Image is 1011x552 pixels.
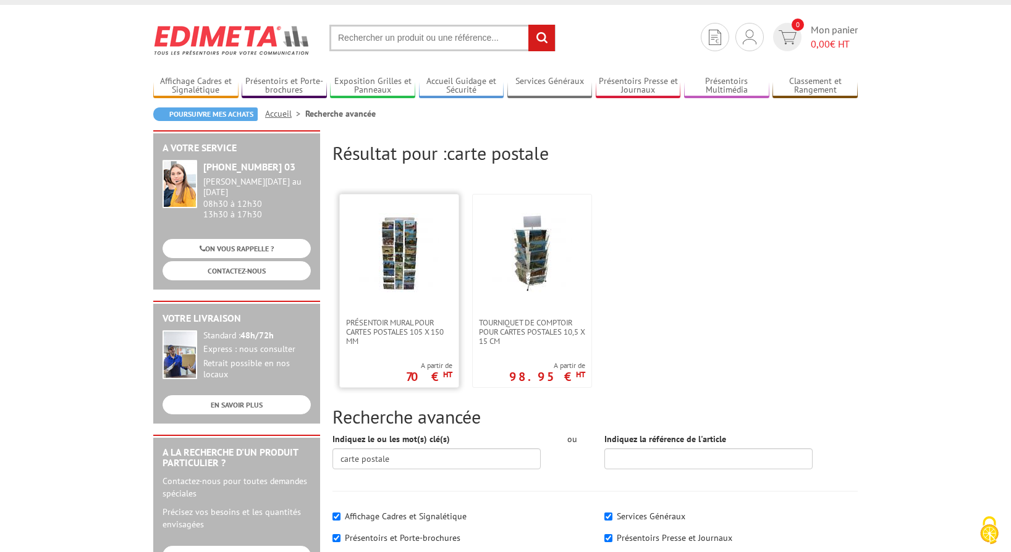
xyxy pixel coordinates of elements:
span: Présentoir mural pour cartes postales 105 x 150 mm [346,318,452,346]
input: Présentoirs Presse et Journaux [604,534,612,542]
sup: HT [443,369,452,380]
a: Exposition Grilles et Panneaux [330,76,415,96]
input: Affichage Cadres et Signalétique [332,512,341,521]
span: 0 [792,19,804,31]
a: Services Généraux [507,76,593,96]
a: Affichage Cadres et Signalétique [153,76,239,96]
a: Présentoirs Multimédia [684,76,769,96]
a: Présentoirs et Porte-brochures [242,76,327,96]
input: rechercher [528,25,555,51]
a: Présentoir mural pour cartes postales 105 x 150 mm [340,318,459,346]
span: 0,00 [811,38,830,50]
h2: A votre service [163,143,311,154]
sup: HT [576,369,585,380]
img: Présentoir mural pour cartes postales 105 x 150 mm [359,213,439,293]
a: Accueil [265,108,305,119]
a: Poursuivre mes achats [153,107,258,121]
p: Contactez-nous pour toutes demandes spéciales [163,475,311,500]
a: Classement et Rangement [772,76,858,96]
a: EN SAVOIR PLUS [163,395,311,414]
div: [PERSON_NAME][DATE] au [DATE] [203,177,311,198]
span: Tourniquet de comptoir pour cartes postales 10,5 x 15 cm [479,318,585,346]
span: A partir de [406,361,452,370]
strong: [PHONE_NUMBER] 03 [203,161,295,173]
h2: A la recherche d'un produit particulier ? [163,447,311,469]
label: Affichage Cadres et Signalétique [345,511,467,522]
img: Tourniquet de comptoir pour cartes postales 10,5 x 15 cm [492,213,572,293]
p: 70 € [406,373,452,380]
label: Indiquez la référence de l'article [604,433,726,445]
div: Standard : [203,330,311,341]
input: Présentoirs et Porte-brochures [332,534,341,542]
label: Présentoirs Presse et Journaux [617,532,732,543]
label: Services Généraux [617,511,685,522]
input: Services Généraux [604,512,612,521]
h2: Recherche avancée [332,406,858,427]
img: Edimeta [153,17,311,63]
span: Mon panier [811,23,858,51]
span: carte postale [447,141,549,165]
img: Cookies (fenêtre modale) [974,515,1005,546]
span: € HT [811,37,858,51]
button: Cookies (fenêtre modale) [968,510,1011,552]
h2: Votre livraison [163,313,311,324]
p: 98.95 € [509,373,585,380]
a: CONTACTEZ-NOUS [163,261,311,280]
a: Tourniquet de comptoir pour cartes postales 10,5 x 15 cm [473,318,591,346]
p: Précisez vos besoins et les quantités envisagées [163,506,311,530]
label: Présentoirs et Porte-brochures [345,532,460,543]
span: A partir de [509,361,585,370]
img: devis rapide [743,30,756,44]
div: 08h30 à 12h30 13h30 à 17h30 [203,177,311,219]
a: devis rapide 0 Mon panier 0,00€ HT [770,23,858,51]
a: Accueil Guidage et Sécurité [419,76,504,96]
div: Retrait possible en nos locaux [203,358,311,380]
div: Express : nous consulter [203,344,311,355]
a: Présentoirs Presse et Journaux [596,76,681,96]
li: Recherche avancée [305,107,376,120]
a: ON VOUS RAPPELLE ? [163,239,311,258]
div: ou [559,433,586,445]
img: devis rapide [779,30,797,44]
h2: Résultat pour : [332,143,858,163]
strong: 48h/72h [240,330,274,341]
input: Rechercher un produit ou une référence... [329,25,556,51]
img: devis rapide [709,30,721,45]
label: Indiquez le ou les mot(s) clé(s) [332,433,450,445]
img: widget-livraison.jpg [163,330,197,379]
img: widget-service.jpg [163,160,197,208]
